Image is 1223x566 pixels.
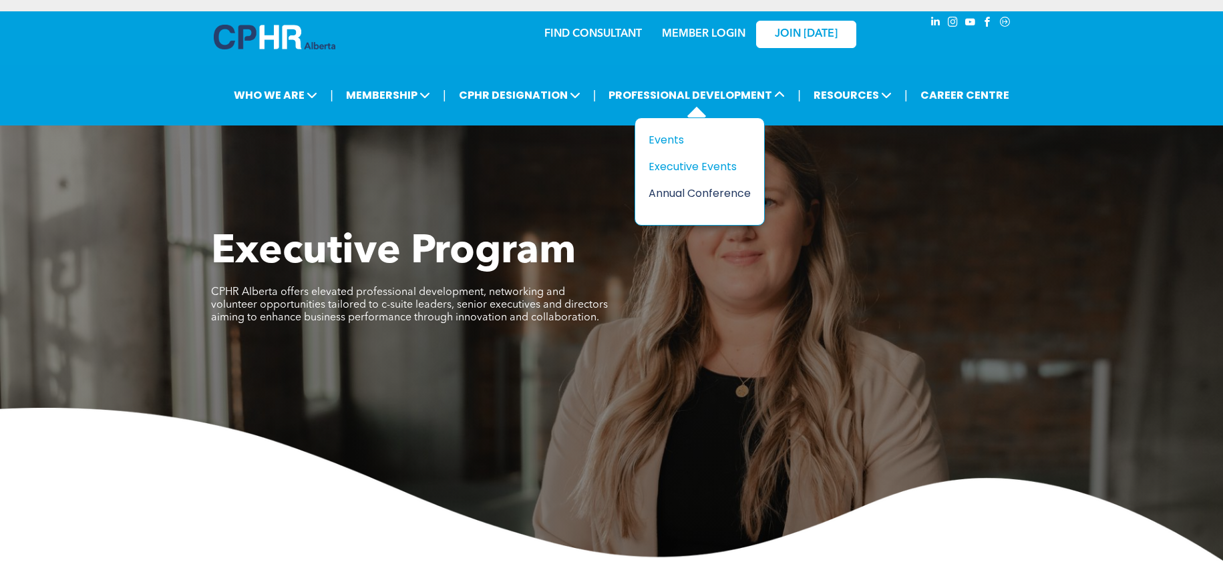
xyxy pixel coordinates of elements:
div: Executive Events [649,158,741,175]
span: CPHR Alberta offers elevated professional development, networking and volunteer opportunities tai... [211,287,608,323]
a: CAREER CENTRE [916,83,1013,107]
a: facebook [981,15,995,33]
a: linkedin [928,15,943,33]
span: JOIN [DATE] [775,28,838,41]
span: CPHR DESIGNATION [455,83,584,107]
a: FIND CONSULTANT [544,29,642,39]
span: PROFESSIONAL DEVELOPMENT [604,83,789,107]
a: Social network [998,15,1013,33]
a: MEMBER LOGIN [662,29,745,39]
span: Executive Program [211,232,576,272]
li: | [904,81,908,109]
a: youtube [963,15,978,33]
a: Executive Events [649,158,751,175]
a: Annual Conference [649,185,751,202]
img: A blue and white logo for cp alberta [214,25,335,49]
a: instagram [946,15,960,33]
div: Events [649,131,741,148]
li: | [798,81,801,109]
span: RESOURCES [810,83,896,107]
span: WHO WE ARE [230,83,321,107]
li: | [593,81,596,109]
li: | [330,81,333,109]
a: Events [649,131,751,148]
li: | [443,81,446,109]
a: JOIN [DATE] [756,21,856,48]
span: MEMBERSHIP [342,83,434,107]
div: Annual Conference [649,185,741,202]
